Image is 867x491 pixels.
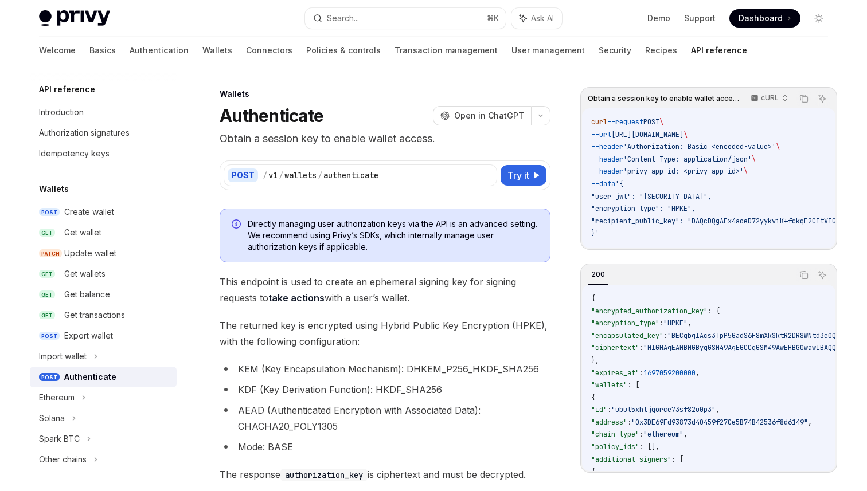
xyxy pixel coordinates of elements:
[39,182,69,196] h5: Wallets
[279,170,283,181] div: /
[591,204,696,213] span: "encryption_type": "HPKE",
[729,9,800,28] a: Dashboard
[591,142,623,151] span: --header
[30,243,177,264] a: PATCHUpdate wallet
[591,130,611,139] span: --url
[220,317,550,349] span: The returned key is encrypted using Hybrid Public Key Encryption (HPKE), with the following confi...
[659,117,663,127] span: \
[64,246,116,260] div: Update wallet
[39,290,55,299] span: GET
[591,368,639,378] span: "expires_at"
[591,455,671,464] span: "additional_signers"
[39,147,110,160] div: Idempotency keys
[591,356,599,365] span: },
[627,380,639,390] span: : [
[30,367,177,387] a: POSTAuthenticate
[643,430,684,439] span: "ethereum"
[776,142,780,151] span: \
[761,93,779,103] p: cURL
[531,13,554,24] span: Ask AI
[511,8,562,29] button: Ask AI
[591,229,599,238] span: }'
[631,418,808,427] span: "0x3DE69Fd93873d40459f27Ce5B74B42536f8d6149"
[30,325,177,346] a: POSTExport wallet
[623,142,776,151] span: 'Authorization: Basic <encoded-value>'
[752,155,756,164] span: \
[228,168,258,182] div: POST
[30,202,177,222] a: POSTCreate wallet
[591,117,607,127] span: curl
[744,89,793,108] button: cURL
[639,430,643,439] span: :
[588,268,608,281] div: 200
[688,319,692,328] span: ,
[284,170,317,181] div: wallets
[64,205,114,219] div: Create wallet
[639,343,643,352] span: :
[39,391,75,404] div: Ethereum
[591,343,639,352] span: "ciphertext"
[796,268,811,282] button: Copy the contents from the code block
[815,268,830,282] button: Ask AI
[39,270,55,278] span: GET
[220,361,550,377] li: KEM (Key Encapsulation Mechanism): DHKEM_P256_HKDF_SHA256
[30,264,177,284] a: GETGet wallets
[643,117,659,127] span: POST
[30,143,177,164] a: Idempotency keys
[39,411,65,425] div: Solana
[591,393,595,402] span: {
[615,179,623,188] span: '{
[588,94,740,103] span: Obtain a session key to enable wallet access.
[454,110,524,121] span: Open in ChatGPT
[684,130,688,139] span: \
[39,311,55,320] span: GET
[220,439,550,455] li: Mode: BASE
[39,249,62,258] span: PATCH
[591,192,712,201] span: "user_jwt": "[SECURITY_DATA]",
[684,430,688,439] span: ,
[64,370,116,384] div: Authenticate
[64,329,113,343] div: Export wallet
[220,466,550,482] span: The response is ciphertext and must be decrypted.
[220,402,550,434] li: AEAD (Authenticated Encryption with Associated Data): CHACHA20_POLY1305
[306,37,381,64] a: Policies & controls
[815,91,830,106] button: Ask AI
[659,319,663,328] span: :
[433,106,531,125] button: Open in ChatGPT
[39,432,80,446] div: Spark BTC
[64,226,101,239] div: Get wallet
[796,91,811,106] button: Copy the contents from the code block
[591,167,623,176] span: --header
[591,467,595,476] span: {
[220,105,323,126] h1: Authenticate
[30,102,177,123] a: Introduction
[39,126,130,140] div: Authorization signatures
[744,167,748,176] span: \
[327,11,359,25] div: Search...
[30,305,177,325] a: GETGet transactions
[220,88,550,100] div: Wallets
[323,170,378,181] div: authenticate
[684,13,716,24] a: Support
[39,10,110,26] img: light logo
[591,155,623,164] span: --header
[268,170,278,181] div: v1
[627,418,631,427] span: :
[280,469,368,481] code: authorization_key
[248,218,538,253] span: Directly managing user authorization keys via the API is an advanced setting. We recommend using ...
[663,319,688,328] span: "HPKE"
[696,368,700,378] span: ,
[591,331,663,340] span: "encapsulated_key"
[708,307,720,316] span: : {
[39,373,60,382] span: POST
[639,368,643,378] span: :
[591,179,615,188] span: --data
[663,331,667,340] span: :
[607,405,611,414] span: :
[487,14,499,23] span: ⌘ K
[611,130,684,139] span: [URL][DOMAIN_NAME]
[643,368,696,378] span: 1697059200000
[39,332,60,340] span: POST
[647,13,670,24] a: Demo
[30,284,177,305] a: GETGet balance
